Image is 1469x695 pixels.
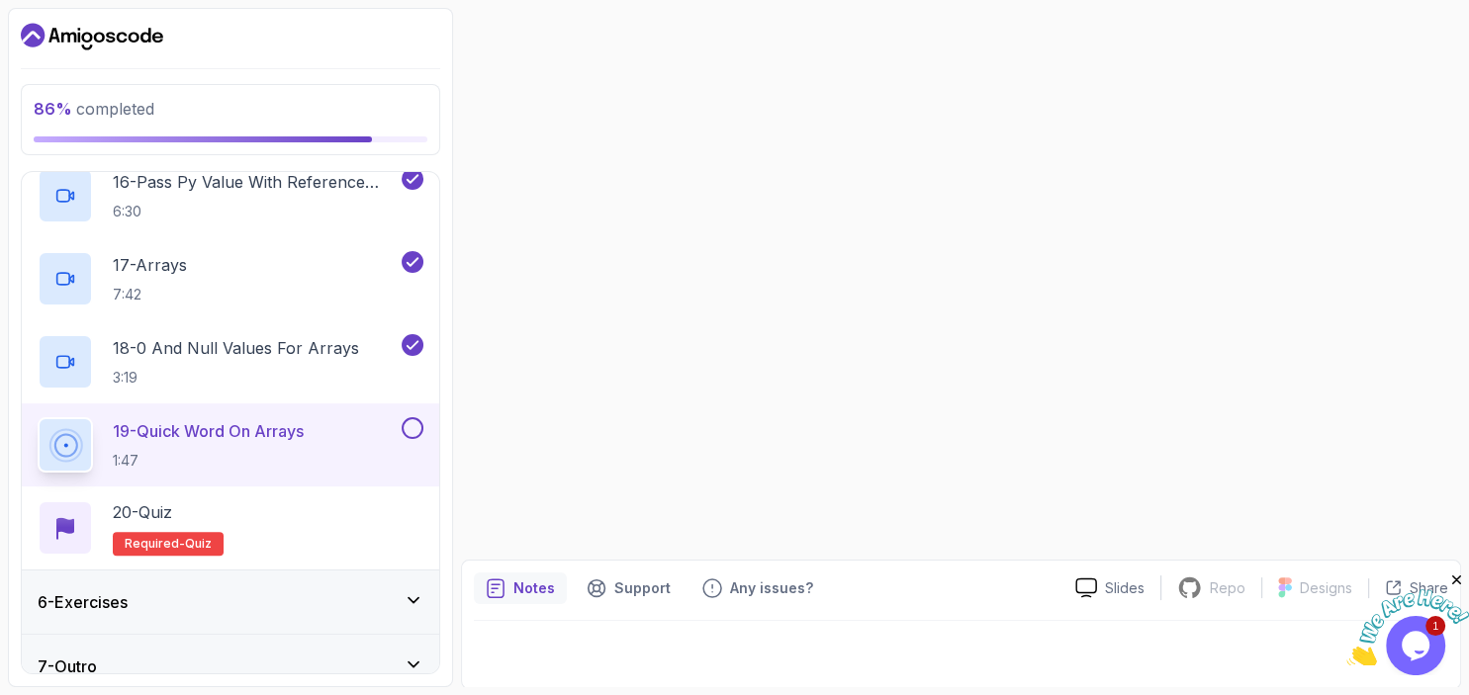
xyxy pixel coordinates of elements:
[38,168,423,223] button: 16-Pass Py Value With Reference Types6:30
[474,572,567,604] button: notes button
[113,500,172,524] p: 20 - Quiz
[113,368,359,388] p: 3:19
[1210,578,1245,598] p: Repo
[113,202,398,221] p: 6:30
[185,536,212,552] span: quiz
[1105,578,1145,598] p: Slides
[34,99,154,119] span: completed
[125,536,185,552] span: Required-
[38,334,423,390] button: 18-0 And Null Values For Arrays3:19
[34,99,72,119] span: 86 %
[730,578,813,598] p: Any issues?
[1059,577,1160,598] a: Slides
[38,251,423,306] button: 17-Arrays7:42
[38,417,423,473] button: 19-Quick Word On Arrays1:47
[22,570,439,634] button: 6-Exercises
[113,253,187,277] p: 17 - Arrays
[690,572,825,604] button: Feedback button
[614,578,671,598] p: Support
[575,572,683,604] button: Support button
[1346,571,1469,665] iframe: chat widget
[38,590,128,614] h3: 6 - Exercises
[38,654,97,678] h3: 7 - Outro
[113,451,304,471] p: 1:47
[113,419,304,443] p: 19 - Quick Word On Arrays
[113,336,359,360] p: 18 - 0 And Null Values For Arrays
[21,21,163,52] a: Dashboard
[513,578,555,598] p: Notes
[1300,578,1352,598] p: Designs
[113,285,187,304] p: 7:42
[113,170,398,194] p: 16 - Pass Py Value With Reference Types
[38,500,423,556] button: 20-QuizRequired-quiz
